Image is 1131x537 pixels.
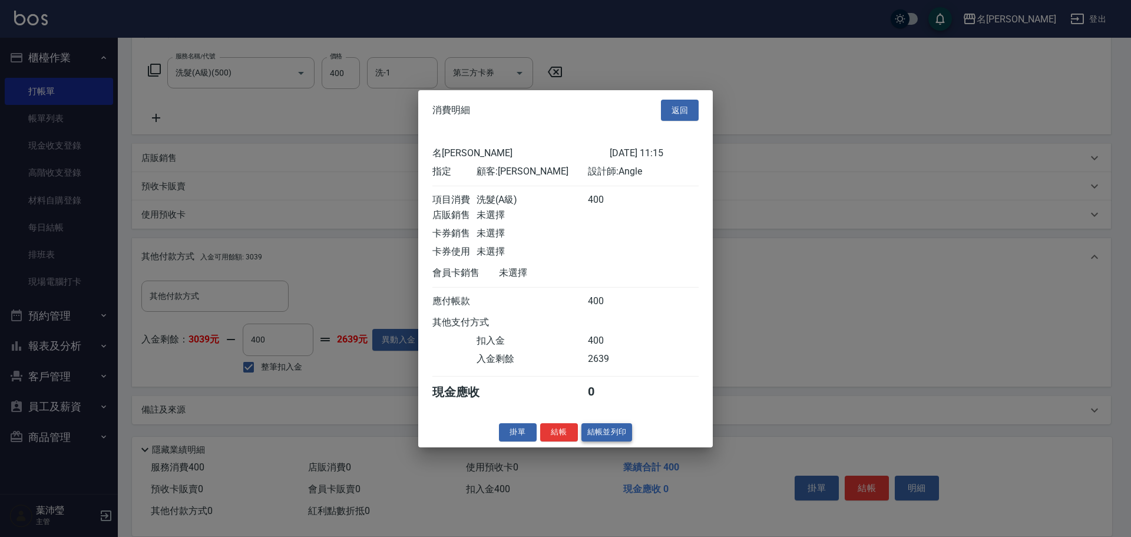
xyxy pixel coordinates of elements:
div: 項目消費 [432,194,477,206]
button: 結帳並列印 [581,423,633,442]
div: 卡券銷售 [432,228,477,240]
div: 店販銷售 [432,209,477,222]
div: 卡券使用 [432,246,477,258]
div: 其他支付方式 [432,317,521,329]
div: 400 [588,335,632,347]
div: 未選擇 [499,267,610,279]
div: 應付帳款 [432,295,477,308]
div: 400 [588,194,632,206]
button: 返回 [661,99,699,121]
button: 結帳 [540,423,578,442]
div: 名[PERSON_NAME] [432,147,610,160]
div: 400 [588,295,632,308]
div: 現金應收 [432,384,499,400]
div: 顧客: [PERSON_NAME] [477,166,587,178]
div: 會員卡銷售 [432,267,499,279]
div: 未選擇 [477,209,587,222]
div: 2639 [588,353,632,365]
div: 未選擇 [477,228,587,240]
div: 設計師: Angle [588,166,699,178]
div: 未選擇 [477,246,587,258]
div: 指定 [432,166,477,178]
div: 入金剩餘 [477,353,587,365]
div: 洗髮(A級) [477,194,587,206]
span: 消費明細 [432,104,470,116]
div: 0 [588,384,632,400]
button: 掛單 [499,423,537,442]
div: 扣入金 [477,335,587,347]
div: [DATE] 11:15 [610,147,699,160]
